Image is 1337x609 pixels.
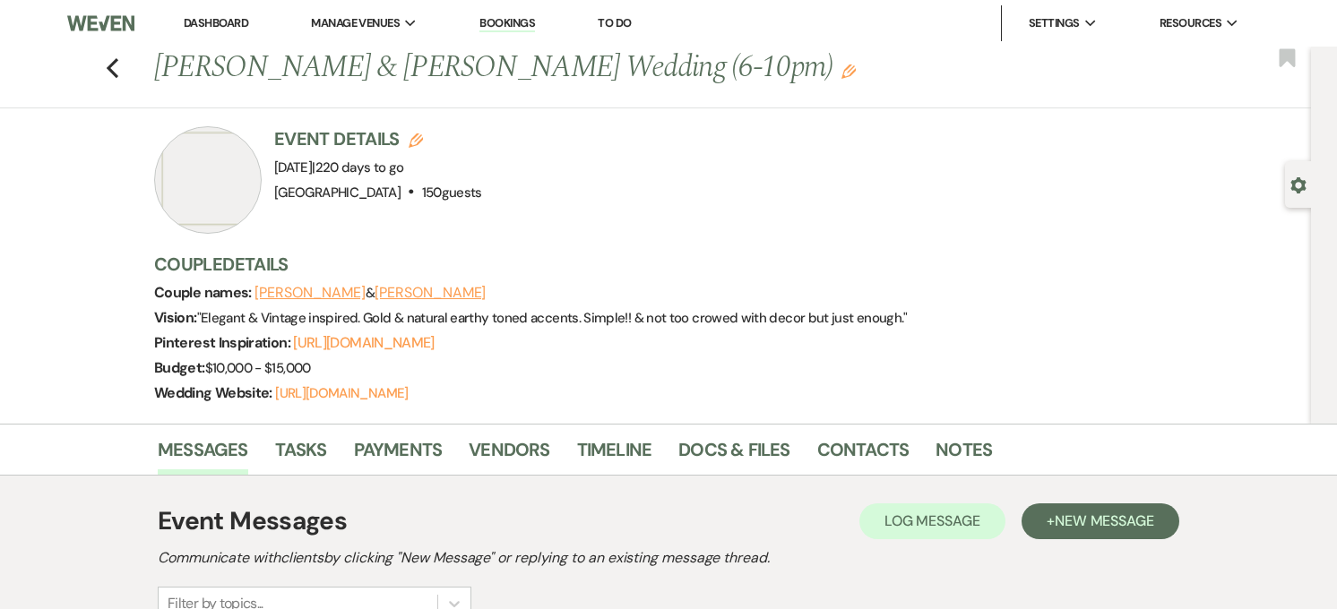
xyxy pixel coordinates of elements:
[154,383,275,402] span: Wedding Website:
[154,47,957,90] h1: [PERSON_NAME] & [PERSON_NAME] Wedding (6-10pm)
[315,159,404,176] span: 220 days to go
[884,511,980,530] span: Log Message
[154,283,254,302] span: Couple names:
[158,502,347,540] h1: Event Messages
[254,286,366,300] button: [PERSON_NAME]
[293,333,434,352] a: [URL][DOMAIN_NAME]
[375,286,486,300] button: [PERSON_NAME]
[197,309,908,327] span: " Elegant & Vintage inspired. Gold & natural earthy toned accents. Simple!! & not too crowed with...
[598,15,631,30] a: To Do
[577,435,652,475] a: Timeline
[1055,511,1154,530] span: New Message
[184,15,248,30] a: Dashboard
[158,547,1179,569] h2: Communicate with clients by clicking "New Message" or replying to an existing message thread.
[859,503,1005,539] button: Log Message
[841,63,856,79] button: Edit
[67,4,134,42] img: Weven Logo
[275,384,408,402] a: [URL][DOMAIN_NAME]
[154,308,197,327] span: Vision:
[678,435,789,475] a: Docs & Files
[274,126,482,151] h3: Event Details
[354,435,443,475] a: Payments
[817,435,910,475] a: Contacts
[154,252,1158,277] h3: Couple Details
[154,333,293,352] span: Pinterest Inspiration:
[158,435,248,475] a: Messages
[469,435,549,475] a: Vendors
[1022,503,1179,539] button: +New Message
[1029,14,1080,32] span: Settings
[205,359,311,377] span: $10,000 - $15,000
[154,358,205,377] span: Budget:
[275,435,327,475] a: Tasks
[274,184,401,202] span: [GEOGRAPHIC_DATA]
[254,284,486,302] span: &
[479,15,535,32] a: Bookings
[1290,176,1307,193] button: Open lead details
[422,184,482,202] span: 150 guests
[311,14,400,32] span: Manage Venues
[936,435,992,475] a: Notes
[274,159,404,176] span: [DATE]
[1160,14,1221,32] span: Resources
[312,159,403,176] span: |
